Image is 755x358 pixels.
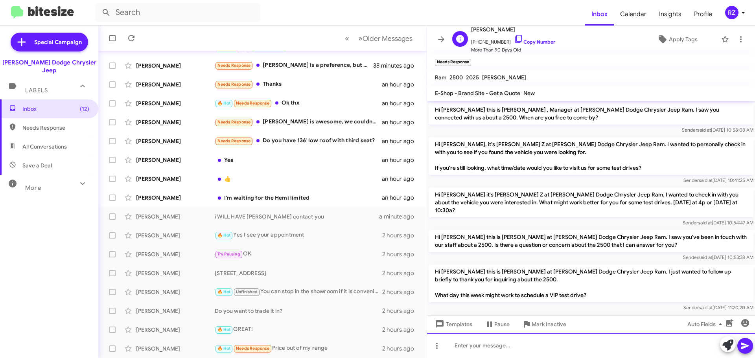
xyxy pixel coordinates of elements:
span: Needs Response [217,82,251,87]
span: More [25,184,41,191]
span: Needs Response [217,138,251,143]
div: 2 hours ago [382,250,420,258]
input: Search [95,3,260,22]
span: Needs Response [236,101,269,106]
button: Mark Inactive [516,317,573,331]
div: an hour ago [382,156,420,164]
a: Insights [653,3,688,26]
button: Pause [479,317,516,331]
span: Pause [494,317,510,331]
div: a minute ago [379,213,420,220]
div: GREAT! [215,325,382,334]
div: 38 minutes ago [373,62,420,70]
div: [PERSON_NAME] is a preference, but open [215,61,373,70]
div: Yes [215,156,382,164]
span: Sender [DATE] 10:41:25 AM [683,177,753,183]
span: Needs Response [22,124,89,132]
span: [PERSON_NAME] [471,25,555,34]
span: E-Shop - Brand Site - Get a Quote [435,90,520,97]
span: (12) [80,105,89,113]
p: Hi [PERSON_NAME] this is [PERSON_NAME] at [PERSON_NAME] Dodge Chrysler Jeep Ram. I saw you've bee... [429,230,753,252]
div: [PERSON_NAME] [136,213,215,220]
p: Hi [PERSON_NAME] it's [PERSON_NAME] Z at [PERSON_NAME] Dodge Chrysler Jeep Ram. I wanted to check... [429,187,753,217]
div: 2 hours ago [382,307,420,315]
div: an hour ago [382,81,420,88]
div: i WILL HAVE [PERSON_NAME] contact you [215,213,379,220]
div: [PERSON_NAME] [136,269,215,277]
span: said at [698,220,712,226]
span: Needs Response [217,119,251,125]
div: an hour ago [382,99,420,107]
div: [PERSON_NAME] [136,345,215,352]
div: [PERSON_NAME] [136,118,215,126]
div: OK [215,250,382,259]
span: Sender [DATE] 11:20:20 AM [683,305,753,310]
button: Auto Fields [681,317,731,331]
span: Apply Tags [669,32,698,46]
span: Older Messages [363,34,412,43]
small: Needs Response [435,59,471,66]
div: [PERSON_NAME] [136,326,215,334]
span: Needs Response [236,346,269,351]
nav: Page navigation example [341,30,417,46]
div: I'm waiting for the Hemi limited [215,194,382,202]
a: Profile [688,3,718,26]
div: 👍 [215,175,382,183]
div: You can stop in the showroom if it is convenient. [215,287,382,296]
span: 🔥 Hot [217,289,231,294]
span: Needs Response [217,63,251,68]
span: said at [699,177,713,183]
span: Auto Fields [687,317,725,331]
span: New [523,90,535,97]
span: said at [697,127,711,133]
div: Ok thx [215,99,382,108]
button: Templates [427,317,479,331]
div: an hour ago [382,194,420,202]
div: [PERSON_NAME] [136,81,215,88]
div: Yes I see your appointment [215,231,382,240]
a: Copy Number [514,39,555,45]
div: [PERSON_NAME] [136,250,215,258]
span: Special Campaign [34,38,82,46]
div: 2 hours ago [382,269,420,277]
div: Do you have 136' low roof with third seat? [215,136,382,145]
button: Previous [340,30,354,46]
div: an hour ago [382,118,420,126]
span: Labels [25,87,48,94]
span: Inbox [585,3,614,26]
span: Sender [DATE] 10:54:47 AM [683,220,753,226]
div: 2 hours ago [382,288,420,296]
div: [PERSON_NAME] [136,137,215,145]
div: [PERSON_NAME] [136,231,215,239]
div: [PERSON_NAME] [136,307,215,315]
div: [PERSON_NAME] [136,156,215,164]
div: 2 hours ago [382,345,420,352]
span: All Conversations [22,143,67,151]
div: Thanks [215,80,382,89]
span: 🔥 Hot [217,346,231,351]
span: 🔥 Hot [217,101,231,106]
div: Price out of my range [215,344,382,353]
a: Calendar [614,3,653,26]
span: 🔥 Hot [217,233,231,238]
div: [PERSON_NAME] is awesome, we couldn't get that deal done. Thanks [215,117,382,127]
div: 2 hours ago [382,326,420,334]
p: Hi [PERSON_NAME] this is [PERSON_NAME] , Manager at [PERSON_NAME] Dodge Chrysler Jeep Ram. I saw ... [429,103,753,125]
div: [PERSON_NAME] [136,288,215,296]
span: [PHONE_NUMBER] [471,34,555,46]
p: Hi [PERSON_NAME], it's [PERSON_NAME] Z at [PERSON_NAME] Dodge Chrysler Jeep Ram. I wanted to pers... [429,137,753,175]
div: an hour ago [382,175,420,183]
div: an hour ago [382,137,420,145]
div: [PERSON_NAME] [136,175,215,183]
span: Templates [433,317,472,331]
span: Save a Deal [22,162,52,169]
span: Try Pausing [217,252,240,257]
p: Hi [PERSON_NAME] this is [PERSON_NAME] at [PERSON_NAME] Dodge Chrysler Jeep Ram. I saw you've bee... [429,315,753,337]
div: RZ [725,6,738,19]
button: Apply Tags [637,32,717,46]
span: Unfinished [236,289,258,294]
span: 2025 [466,74,479,81]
